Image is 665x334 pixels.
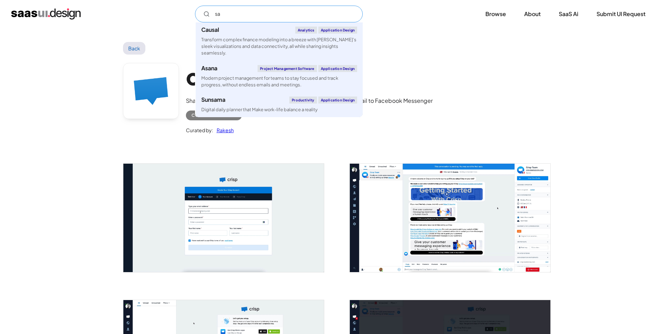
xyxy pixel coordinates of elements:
[516,6,549,22] a: About
[11,8,81,20] a: home
[258,65,317,72] div: Project Management Software
[201,97,225,102] div: Sunsama
[350,164,550,272] a: open lightbox
[186,63,433,90] h1: crisp
[123,164,324,272] img: 603a015e966471c2e3d4bca2_crisp%20create%20account.jpg
[318,65,357,72] div: Application Design
[123,42,146,55] a: Back
[588,6,654,22] a: Submit UI Request
[350,164,550,272] img: 603a015eaafbd702098797cc_crisp%20chat%20details.jpg
[196,22,363,61] a: CausalAnalyticsApplication DesignTransform complex finance modeling into a breeze with [PERSON_NA...
[550,6,587,22] a: SaaS Ai
[186,97,433,105] div: Shared Inbox centralizes all your conversations. From Live Chat, Email to Facebook Messenger
[201,65,217,71] div: Asana
[318,97,357,104] div: Application Design
[201,36,357,57] div: Transform complex finance modeling into a breeze with [PERSON_NAME]'s sleek visualizations and da...
[195,6,363,22] input: Search UI designs you're looking for...
[318,27,357,34] div: Application Design
[213,126,234,134] a: Rakesh
[195,6,363,22] form: Email Form
[196,92,363,117] a: SunsamaProductivityApplication DesignDigital daily planner that Make work-life balance a reality
[196,61,363,92] a: AsanaProject Management SoftwareApplication DesignModern project management for teams to stay foc...
[201,106,318,113] div: Digital daily planner that Make work-life balance a reality
[186,126,213,134] div: Curated by:
[477,6,514,22] a: Browse
[289,97,317,104] div: Productivity
[295,27,317,34] div: Analytics
[123,164,324,272] a: open lightbox
[201,27,219,33] div: Causal
[191,111,236,120] div: Communications
[201,75,357,88] div: Modern project management for teams to stay focused and track progress, without endless emails an...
